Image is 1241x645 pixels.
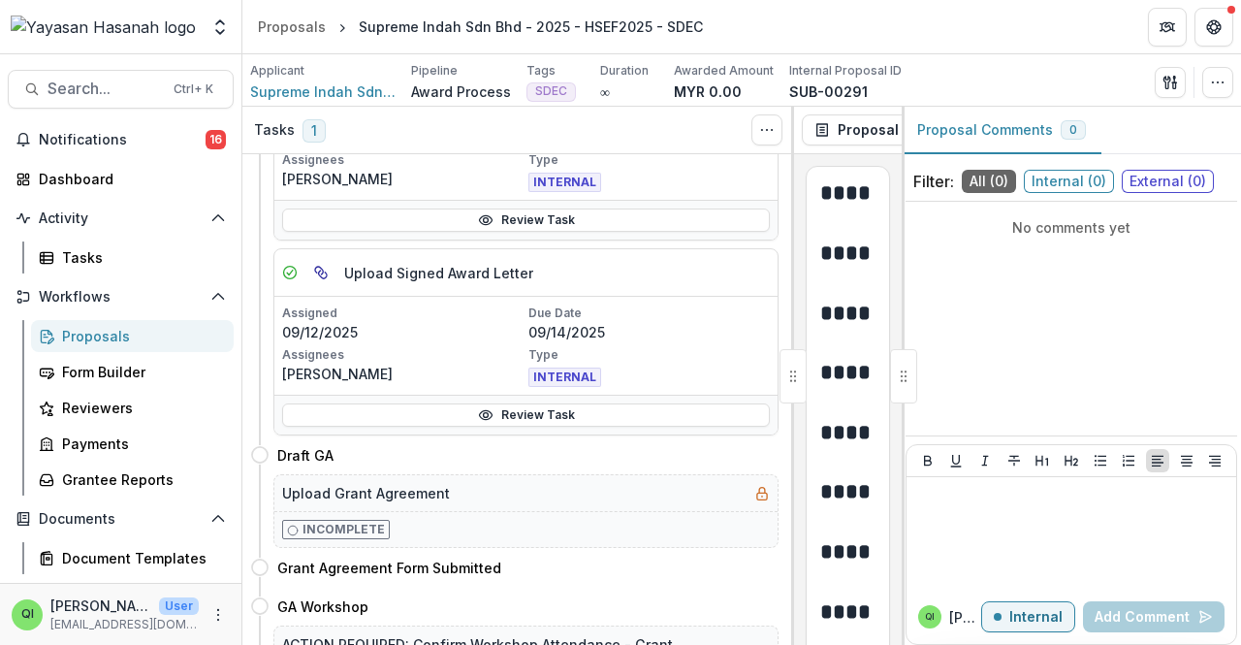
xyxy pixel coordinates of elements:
button: Bullet List [1089,449,1112,472]
p: Applicant [250,62,304,80]
p: ∞ [600,81,610,102]
a: Tasks [31,242,234,274]
p: Type [528,151,771,169]
p: Awarded Amount [674,62,774,80]
button: Align Center [1175,449,1198,472]
button: Open entity switcher [207,8,234,47]
p: Filter: [913,170,954,193]
h4: Draft GA [277,445,334,466]
span: 1 [302,119,326,143]
button: Align Right [1203,449,1226,472]
nav: breadcrumb [250,13,711,41]
span: Search... [48,80,162,98]
button: Align Left [1146,449,1169,472]
p: [EMAIL_ADDRESS][DOMAIN_NAME] [50,616,199,633]
p: Award Process [411,81,511,102]
button: Search... [8,70,234,109]
a: Proposals [31,320,234,352]
a: Review Task [282,403,770,427]
p: Assigned [282,305,525,322]
div: Tasks [62,247,218,268]
span: SDEC [535,84,567,98]
p: Due Date [528,305,771,322]
span: External ( 0 ) [1122,170,1214,193]
div: Qistina Izahan [21,608,34,621]
a: Reviewers [31,392,234,424]
div: Ctrl + K [170,79,217,100]
button: Heading 2 [1060,449,1083,472]
div: Payments [62,434,218,454]
p: 09/12/2025 [282,322,525,342]
button: Open Documents [8,503,234,534]
p: MYR 0.00 [674,81,742,102]
span: 0 [1069,123,1077,137]
button: Open Activity [8,203,234,234]
button: View dependent tasks [305,257,336,288]
button: Get Help [1194,8,1233,47]
div: Supreme Indah Sdn Bhd - 2025 - HSEF2025 - SDEC [359,16,703,37]
button: More [207,603,230,627]
p: [PERSON_NAME] [949,607,981,628]
p: [PERSON_NAME] [282,364,525,384]
a: Proposals [250,13,334,41]
div: Grantee Reports [62,469,218,490]
p: SUB-00291 [789,81,868,102]
a: Grantee Reports [31,464,234,496]
span: Activity [39,210,203,227]
span: Notifications [39,132,206,148]
a: Supreme Indah Sdn Bhd [250,81,396,102]
button: Toggle View Cancelled Tasks [751,114,782,145]
p: Type [528,346,771,364]
span: INTERNAL [528,173,601,192]
button: Add Comment [1083,601,1225,632]
button: Open Workflows [8,281,234,312]
a: Review Task [282,209,770,232]
button: Italicize [973,449,997,472]
p: Assignees [282,151,525,169]
button: Ordered List [1117,449,1140,472]
span: 16 [206,130,226,149]
button: Partners [1148,8,1187,47]
h4: Grant Agreement Form Submitted [277,558,501,578]
div: Proposals [62,326,218,346]
span: INTERNAL [528,368,601,387]
div: Reviewers [62,398,218,418]
p: Assignees [282,346,525,364]
button: Proposal Comments [902,107,1101,154]
span: Documents [39,511,203,528]
p: [PERSON_NAME] [282,169,525,189]
div: Document Templates [62,548,218,568]
p: No comments yet [913,217,1229,238]
p: 09/14/2025 [528,322,771,342]
h4: GA Workshop [277,597,368,617]
h3: Tasks [254,122,295,139]
button: Underline [944,449,968,472]
button: Proposal [802,114,935,145]
span: Workflows [39,289,203,306]
button: Notifications16 [8,124,234,155]
button: Bold [916,449,939,472]
p: Duration [600,62,649,80]
a: Document Templates [31,542,234,574]
p: Tags [526,62,556,80]
span: Internal ( 0 ) [1024,170,1114,193]
button: Heading 1 [1031,449,1054,472]
a: Dashboard [8,163,234,195]
button: Internal [981,601,1075,632]
p: Pipeline [411,62,458,80]
button: Strike [1002,449,1026,472]
span: All ( 0 ) [962,170,1016,193]
p: Internal [1009,609,1063,626]
p: [PERSON_NAME] [50,596,151,616]
h5: Upload Signed Award Letter [344,263,533,283]
a: Form Builder [31,356,234,388]
div: Form Builder [62,362,218,382]
img: Yayasan Hasanah logo [11,16,196,39]
h5: Upload Grant Agreement [282,483,450,503]
a: Payments [31,428,234,460]
button: Open Contacts [8,582,234,613]
div: Proposals [258,16,326,37]
p: User [159,597,199,615]
p: Internal Proposal ID [789,62,902,80]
